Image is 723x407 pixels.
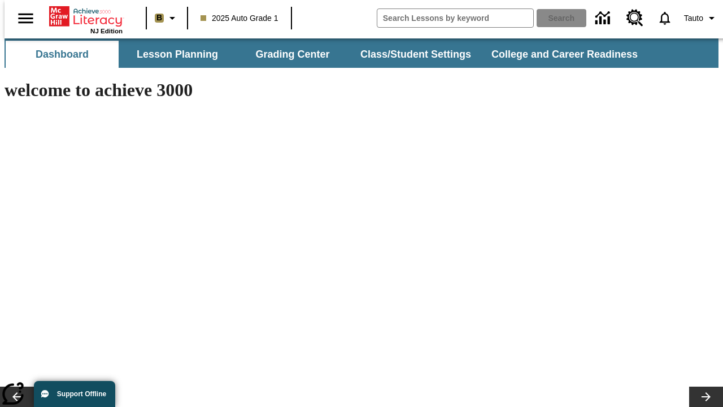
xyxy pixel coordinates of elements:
span: NJ Edition [90,28,123,34]
button: College and Career Readiness [482,41,647,68]
span: Support Offline [57,390,106,398]
div: Home [49,4,123,34]
button: Support Offline [34,381,115,407]
button: Class/Student Settings [351,41,480,68]
button: Dashboard [6,41,119,68]
button: Lesson carousel, Next [689,387,723,407]
h1: welcome to achieve 3000 [5,80,493,101]
div: SubNavbar [5,41,648,68]
button: Profile/Settings [680,8,723,28]
span: B [156,11,162,25]
div: SubNavbar [5,38,718,68]
input: search field [377,9,533,27]
span: Tauto [684,12,703,24]
a: Data Center [589,3,620,34]
button: Grading Center [236,41,349,68]
span: 2025 Auto Grade 1 [201,12,278,24]
button: Lesson Planning [121,41,234,68]
a: Notifications [650,3,680,33]
a: Resource Center, Will open in new tab [620,3,650,33]
a: Home [49,5,123,28]
button: Open side menu [9,2,42,35]
button: Boost Class color is light brown. Change class color [150,8,184,28]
